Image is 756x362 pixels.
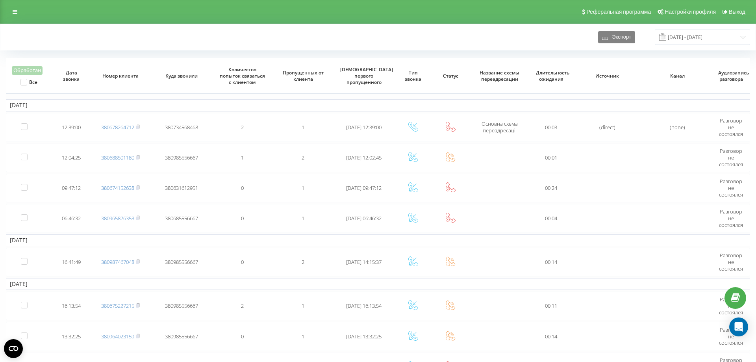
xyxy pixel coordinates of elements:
span: 380985556667 [165,302,198,309]
span: 380631612951 [165,184,198,191]
span: Номер клиента [97,73,145,79]
a: 380987467048 [101,258,134,265]
a: 380675227215 [101,302,134,309]
td: 16:41:49 [53,248,90,277]
td: (direct) [572,113,642,142]
a: 380965876353 [101,215,134,222]
td: 00:24 [530,174,572,202]
span: [DATE] 14:15:37 [346,258,382,265]
span: Количество попыток связаться с клиентом [219,67,266,85]
span: 1 [241,154,244,161]
td: 00:14 [530,322,572,351]
td: 09:47:12 [53,174,90,202]
td: [DATE] [6,99,750,111]
td: (none) [643,113,713,142]
span: Разговор не состоялся [719,117,743,137]
span: 1 [302,124,304,131]
button: Open CMP widget [4,339,23,358]
span: 0 [241,258,244,265]
span: Реферальная программа [586,9,651,15]
span: [DATE] 16:13:54 [346,302,382,309]
span: 0 [241,215,244,222]
a: 380674152638 [101,184,134,191]
span: Канал [649,73,705,79]
td: 00:03 [530,113,572,142]
td: 00:01 [530,143,572,172]
span: [DEMOGRAPHIC_DATA] первого пропущенного [340,67,388,85]
span: Аудиозапись разговора [718,70,745,82]
td: Основна схема переадресації [469,113,530,142]
span: Выход [729,9,745,15]
span: Статус [437,73,464,79]
span: [DATE] 12:39:00 [346,124,382,131]
td: 12:04:25 [53,143,90,172]
button: Экспорт [598,31,635,43]
span: 0 [241,184,244,191]
span: Разговор не состоялся [719,208,743,228]
span: Разговор не состоялся [719,178,743,198]
span: Дата звонка [58,70,85,82]
td: 12:39:00 [53,113,90,142]
span: 2 [302,154,304,161]
span: 380985556667 [165,258,198,265]
span: 2 [302,258,304,265]
span: 1 [302,302,304,309]
span: Куда звонили [157,73,205,79]
span: 1 [302,184,304,191]
span: 2 [241,302,244,309]
td: 00:11 [530,291,572,320]
span: [DATE] 12:02:45 [346,154,382,161]
span: Разговор не состоялся [719,252,743,272]
span: Пропущенных от клиента [279,70,327,82]
span: 380985556667 [165,333,198,340]
a: 380688501180 [101,154,134,161]
span: 380734568468 [165,124,198,131]
label: Все [20,79,37,85]
span: [DATE] 09:47:12 [346,184,382,191]
td: [DATE] [6,234,750,246]
span: Настройки профиля [665,9,716,15]
td: [DATE] [6,278,750,290]
td: 13:32:25 [53,322,90,351]
span: Тип звонка [400,70,426,82]
span: Источник [579,73,635,79]
td: 16:13:54 [53,291,90,320]
span: Название схемы переадресации [476,70,523,82]
td: 06:46:32 [53,204,90,233]
span: 380985556667 [165,154,198,161]
div: Open Intercom Messenger [729,317,748,336]
td: 00:14 [530,248,572,277]
span: 1 [302,215,304,222]
td: 00:04 [530,204,572,233]
span: Экспорт [608,34,631,40]
span: 0 [241,333,244,340]
span: [DATE] 13:32:25 [346,333,382,340]
span: 380685556667 [165,215,198,222]
a: 380964023159 [101,333,134,340]
a: 380678264712 [101,124,134,131]
span: 2 [241,124,244,131]
span: 1 [302,333,304,340]
span: Разговор не состоялся [719,147,743,168]
span: Длительность ожидания [536,70,567,82]
span: [DATE] 06:46:32 [346,215,382,222]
